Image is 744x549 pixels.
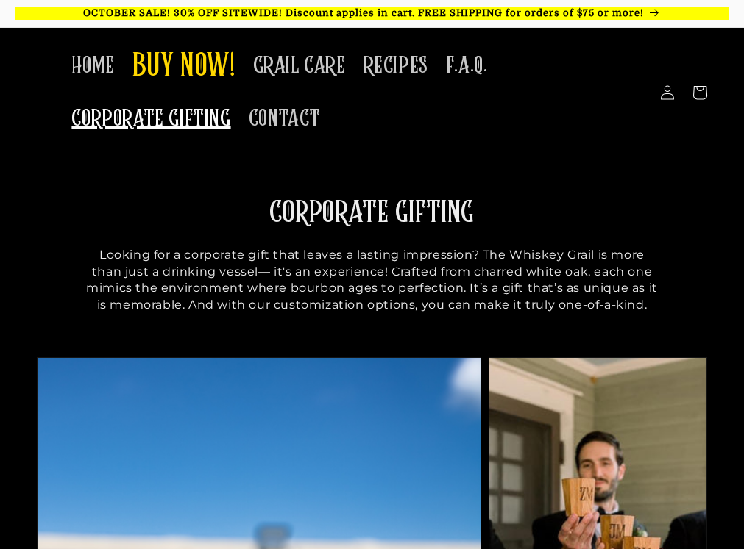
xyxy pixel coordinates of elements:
span: RECIPES [364,51,428,80]
a: F.A.Q. [437,43,497,89]
span: BUY NOW! [132,47,235,87]
span: HOME [71,51,114,80]
span: CONTACT [249,104,321,133]
p: OCTOBER SALE! 30% OFF SITEWIDE! Discount applies in cart. FREE SHIPPING for orders of $75 or more! [15,7,729,20]
a: GRAIL CARE [244,43,355,89]
span: CORPORATE GIFTING [71,104,230,133]
a: RECIPES [355,43,437,89]
p: Looking for a corporate gift that leaves a lasting impression? The Whiskey Grail is more than jus... [85,247,659,313]
span: GRAIL CARE [253,51,346,80]
a: HOME [63,43,123,89]
a: CORPORATE GIFTING [63,96,239,142]
h2: CORPORATE GIFTING [85,194,659,232]
span: F.A.Q. [446,51,488,80]
a: CONTACT [240,96,330,142]
a: BUY NOW! [124,38,244,96]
